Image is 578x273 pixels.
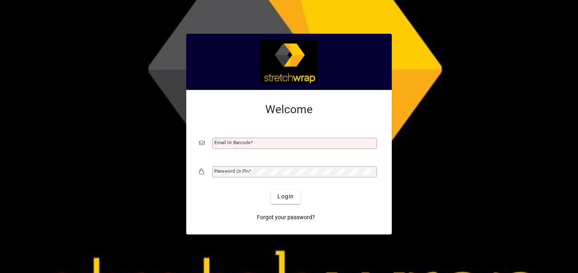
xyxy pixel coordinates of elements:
mat-label: Password or Pin [214,168,249,174]
mat-label: Email or Barcode [214,140,250,145]
span: Forgot your password? [257,213,315,222]
h2: Welcome [199,103,379,116]
button: Login [271,189,300,204]
span: Login [277,192,294,201]
a: Forgot your password? [254,210,318,225]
